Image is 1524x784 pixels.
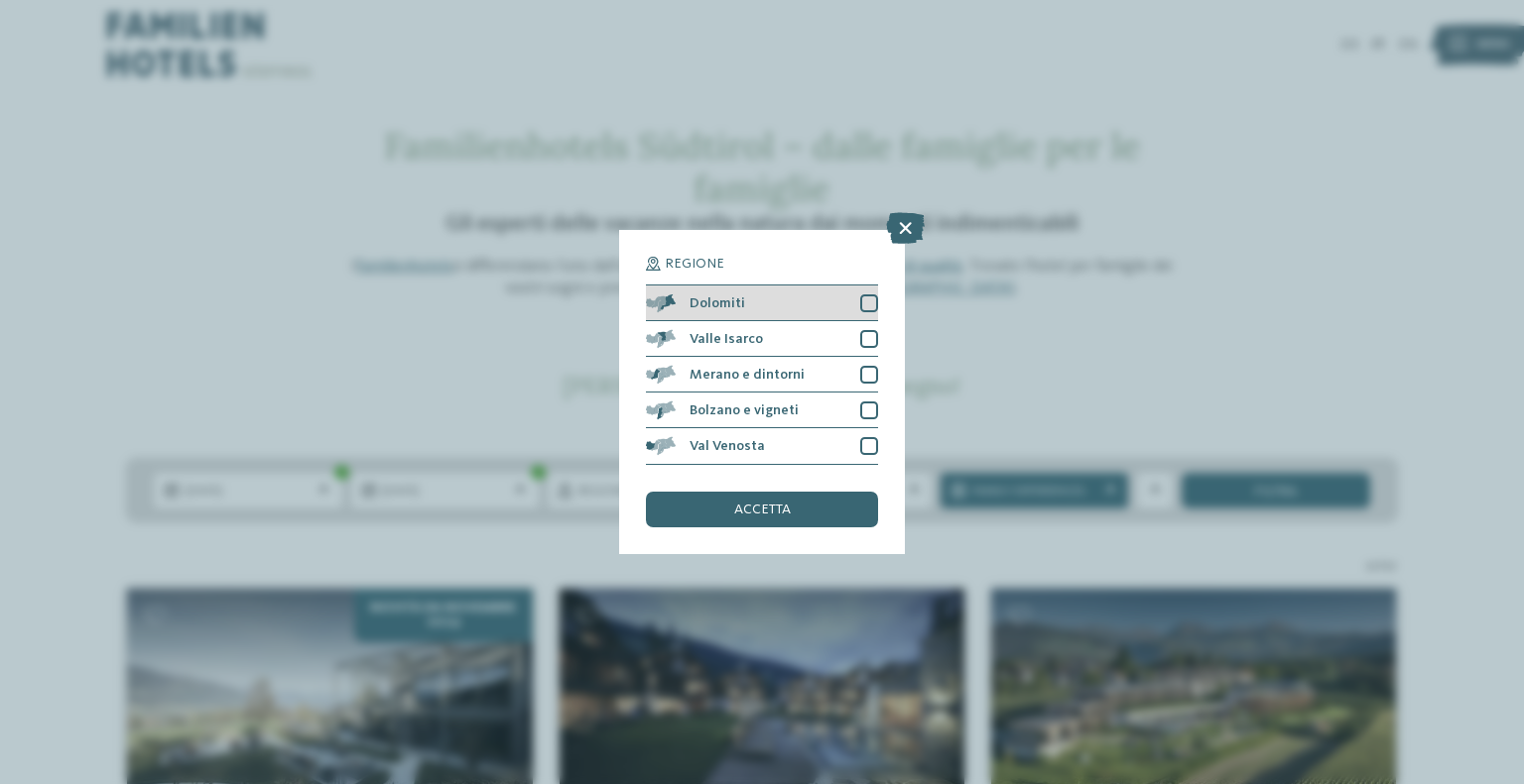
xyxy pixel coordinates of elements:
span: Bolzano e vigneti [690,403,799,417]
span: Val Venosta [690,439,765,453]
span: accetta [734,503,791,516]
span: Regione [665,257,724,271]
span: Merano e dintorni [690,368,805,382]
span: Dolomiti [690,296,745,310]
span: Valle Isarco [690,332,763,346]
